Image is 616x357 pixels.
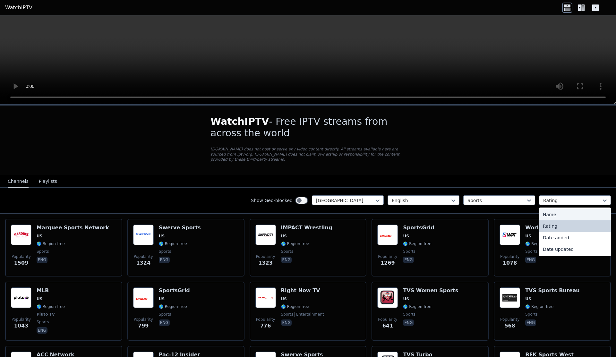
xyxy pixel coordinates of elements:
span: US [525,234,531,239]
span: sports [37,319,49,325]
span: US [281,234,287,239]
img: World Poker Tour [500,225,520,245]
img: TVS Women Sports [377,287,398,308]
span: 799 [138,322,149,330]
span: Popularity [256,317,275,322]
span: 1324 [136,259,151,267]
img: Right Now TV [255,287,276,308]
span: 🌎 Region-free [525,241,553,246]
img: SportsGrid [133,287,154,308]
span: 1078 [503,259,517,267]
span: Popularity [378,254,397,259]
span: Popularity [12,254,31,259]
h1: - Free IPTV streams from across the world [210,116,406,139]
p: eng [37,327,47,334]
span: Popularity [134,254,153,259]
p: eng [525,319,536,326]
img: TVS Sports Bureau [500,287,520,308]
h6: MLB [37,287,65,294]
span: US [159,234,165,239]
span: 🌎 Region-free [159,241,187,246]
span: sports [403,312,415,317]
img: SportsGrid [377,225,398,245]
span: sports [159,249,171,254]
img: MLB [11,287,31,308]
p: eng [281,257,292,263]
span: 🌎 Region-free [159,304,187,309]
span: WatchIPTV [210,116,269,127]
span: 568 [504,322,515,330]
span: sports [159,312,171,317]
span: 1043 [14,322,29,330]
span: Popularity [500,317,519,322]
span: US [403,296,409,302]
span: 776 [260,322,271,330]
span: US [403,234,409,239]
span: Popularity [134,317,153,322]
span: 1323 [258,259,273,267]
button: Channels [8,175,29,188]
a: iptv-org [237,152,252,157]
span: entertainment [295,312,324,317]
span: US [159,296,165,302]
p: eng [525,257,536,263]
span: 🌎 Region-free [37,304,65,309]
span: Popularity [12,317,31,322]
span: 1509 [14,259,29,267]
h6: IMPACT Wrestling [281,225,332,231]
p: eng [159,257,170,263]
p: eng [403,257,414,263]
span: US [37,296,42,302]
span: sports [525,312,537,317]
span: 641 [382,322,393,330]
a: WatchIPTV [5,4,32,12]
span: sports [281,249,293,254]
h6: Right Now TV [281,287,324,294]
span: Popularity [256,254,275,259]
button: Playlists [39,175,57,188]
img: IMPACT Wrestling [255,225,276,245]
h6: TVS Sports Bureau [525,287,580,294]
p: [DOMAIN_NAME] does not host or serve any video content directly. All streams available here are s... [210,147,406,162]
h6: SportsGrid [403,225,434,231]
p: eng [281,319,292,326]
label: Show Geo-blocked [251,197,293,204]
span: 1269 [381,259,395,267]
span: 🌎 Region-free [281,304,309,309]
span: sports [37,249,49,254]
h6: Marquee Sports Network [37,225,109,231]
span: Popularity [378,317,397,322]
img: Marquee Sports Network [11,225,31,245]
span: sports [525,249,537,254]
span: 🌎 Region-free [403,304,431,309]
span: 🌎 Region-free [281,241,309,246]
span: sports [403,249,415,254]
span: 🌎 Region-free [37,241,65,246]
p: eng [403,319,414,326]
p: eng [159,319,170,326]
span: US [525,296,531,302]
div: Date added [539,232,611,243]
span: sports [281,312,293,317]
div: Rating [539,220,611,232]
span: Popularity [500,254,519,259]
div: Date updated [539,243,611,255]
img: Swerve Sports [133,225,154,245]
p: eng [37,257,47,263]
h6: World Poker Tour [525,225,575,231]
div: Name [539,209,611,220]
h6: Swerve Sports [159,225,201,231]
span: US [37,234,42,239]
h6: SportsGrid [159,287,190,294]
span: Pluto TV [37,312,55,317]
span: 🌎 Region-free [403,241,431,246]
span: 🌎 Region-free [525,304,553,309]
span: US [281,296,287,302]
h6: TVS Women Sports [403,287,458,294]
